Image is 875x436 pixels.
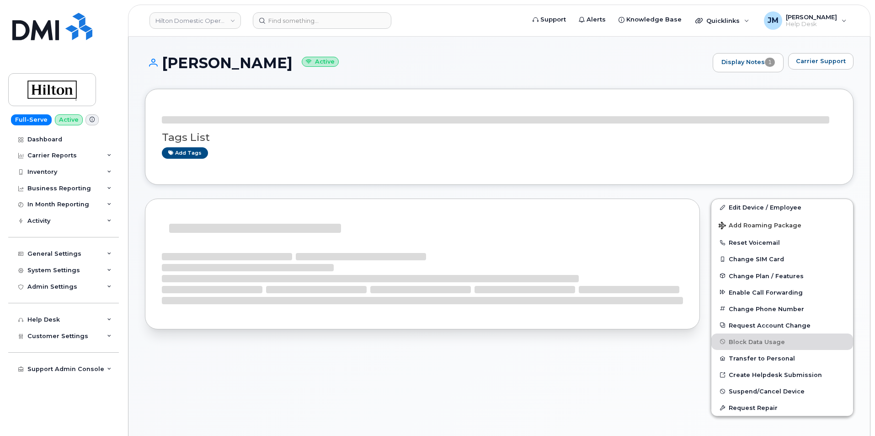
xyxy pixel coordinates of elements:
button: Request Account Change [711,317,853,334]
button: Carrier Support [788,53,854,70]
button: Enable Call Forwarding [711,284,853,301]
a: Create Helpdesk Submission [711,366,853,383]
button: Transfer to Personal [711,350,853,366]
span: Add Roaming Package [719,222,801,231]
h1: [PERSON_NAME] [145,55,708,71]
span: 1 [765,58,775,67]
h3: Tags List [162,132,837,143]
button: Change Plan / Features [711,268,853,284]
a: Display Notes1 [713,53,784,72]
button: Add Roaming Package [711,215,853,234]
button: Suspend/Cancel Device [711,383,853,399]
span: Enable Call Forwarding [729,289,803,296]
button: Change Phone Number [711,301,853,317]
span: Carrier Support [796,57,846,65]
small: Active [302,57,339,67]
button: Reset Voicemail [711,234,853,251]
span: Change Plan / Features [729,272,804,279]
button: Change SIM Card [711,251,853,267]
a: Edit Device / Employee [711,199,853,215]
span: Suspend/Cancel Device [729,388,805,395]
button: Block Data Usage [711,334,853,350]
a: Add tags [162,147,208,159]
button: Request Repair [711,399,853,416]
